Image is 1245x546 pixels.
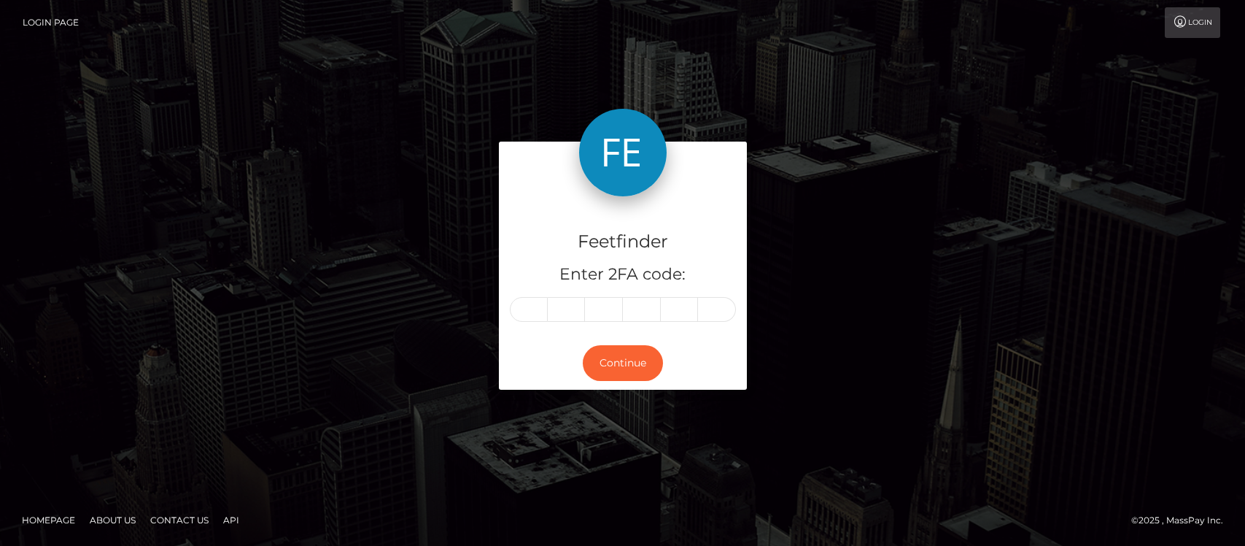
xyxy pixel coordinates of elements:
a: Login [1165,7,1220,38]
a: API [217,509,245,531]
a: About Us [84,509,141,531]
h4: Feetfinder [510,229,736,255]
button: Continue [583,345,663,381]
a: Contact Us [144,509,214,531]
a: Homepage [16,509,81,531]
h5: Enter 2FA code: [510,264,736,286]
div: © 2025 , MassPay Inc. [1131,512,1234,528]
img: Feetfinder [579,109,667,196]
a: Login Page [23,7,79,38]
